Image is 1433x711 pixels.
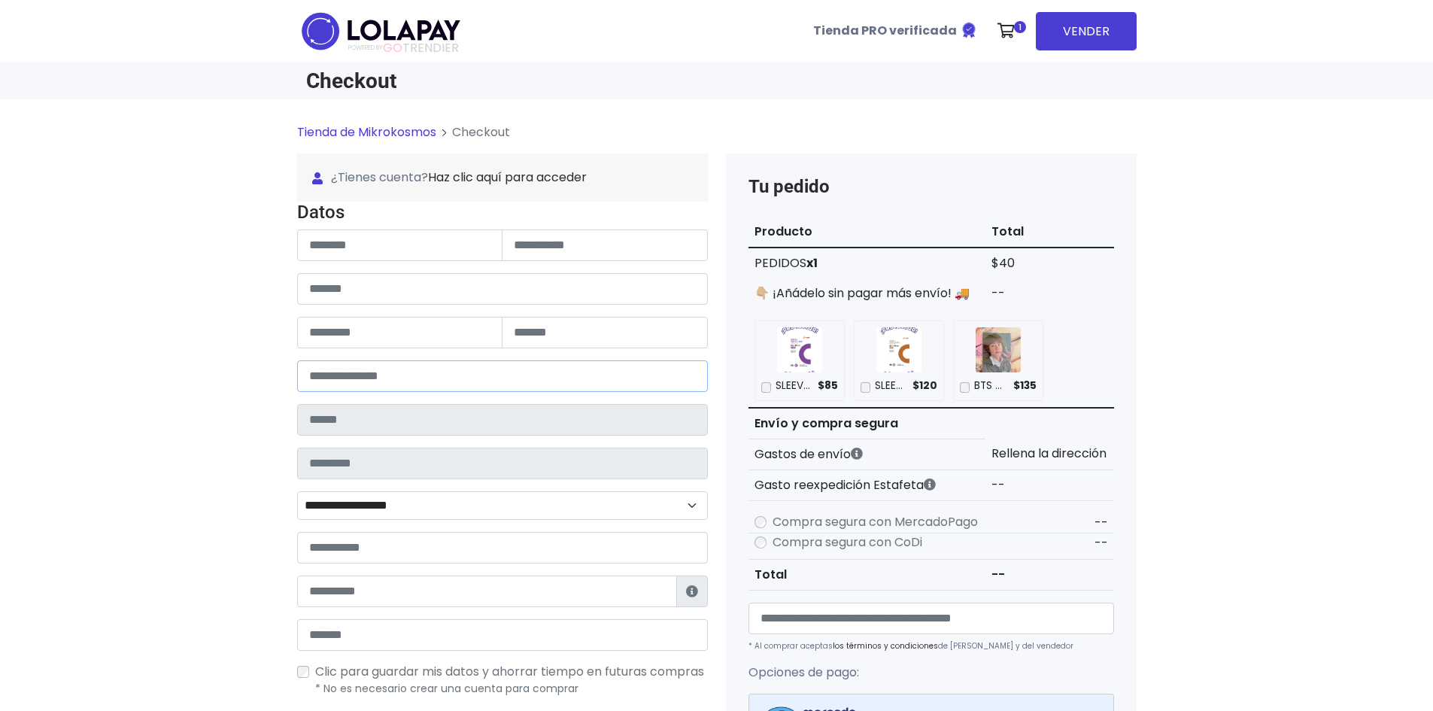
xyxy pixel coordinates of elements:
th: Gasto reexpedición Estafeta [748,469,986,500]
i: Estafeta cobra este monto extra por ser un CP de difícil acceso [924,479,936,491]
span: $135 [1013,378,1037,393]
span: TRENDIER [348,41,459,55]
td: -- [985,469,1113,500]
a: 1 [990,8,1030,53]
li: Checkout [436,123,510,141]
h1: Checkout [306,68,708,93]
p: BTS PHOTOCARD JIN ARMY MEMBRESIA [974,378,1008,393]
span: -- [1094,514,1108,531]
td: -- [985,278,1113,308]
label: Compra segura con MercadoPago [773,513,978,531]
nav: breadcrumb [297,123,1137,153]
b: Tienda PRO verificada [813,22,957,39]
span: -- [1094,534,1108,551]
th: Gastos de envío [748,439,986,469]
th: Envío y compra segura [748,408,986,439]
span: $85 [818,378,838,393]
img: Tienda verificada [960,21,978,39]
span: Clic para guardar mis datos y ahorrar tiempo en futuras compras [315,663,704,680]
p: SLEEVES 80 X 120 mm [875,378,907,393]
img: BTS PHOTOCARD JIN ARMY MEMBRESIA [976,327,1021,372]
span: $120 [912,378,937,393]
h4: Tu pedido [748,176,1114,198]
span: 1 [1014,21,1026,33]
th: Producto [748,217,986,248]
img: logo [297,8,465,55]
span: GO [383,39,402,56]
label: Compra segura con CoDi [773,533,922,551]
a: Haz clic aquí para acceder [428,169,587,186]
i: Estafeta lo usará para ponerse en contacto en caso de tener algún problema con el envío [686,585,698,597]
strong: x1 [806,254,818,272]
h4: Datos [297,202,708,223]
img: SLEEVES 56 X 87 mm (Nueva presentación) [777,327,822,372]
i: Los gastos de envío dependen de códigos postales. ¡Te puedes llevar más productos en un solo envío ! [851,448,863,460]
td: -- [985,559,1113,590]
td: PEDIDOS [748,248,986,278]
p: SLEEVES 56 X 87 mm (Nueva presentación) [776,378,812,393]
a: Tienda de Mikrokosmos [297,123,436,141]
th: Total [748,559,986,590]
td: Rellena la dirección [985,439,1113,469]
p: * Al comprar aceptas de [PERSON_NAME] y del vendedor [748,640,1114,652]
span: POWERED BY [348,44,383,52]
td: 👇🏼 ¡Añádelo sin pagar más envío! 🚚 [748,278,986,308]
a: los términos y condiciones [833,640,938,652]
span: ¿Tienes cuenta? [312,169,693,187]
p: * No es necesario crear una cuenta para comprar [315,681,708,697]
p: Opciones de pago: [748,664,1114,682]
img: SLEEVES 80 X 120 mm [876,327,921,372]
th: Total [985,217,1113,248]
td: $40 [985,248,1113,278]
a: VENDER [1036,12,1137,50]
